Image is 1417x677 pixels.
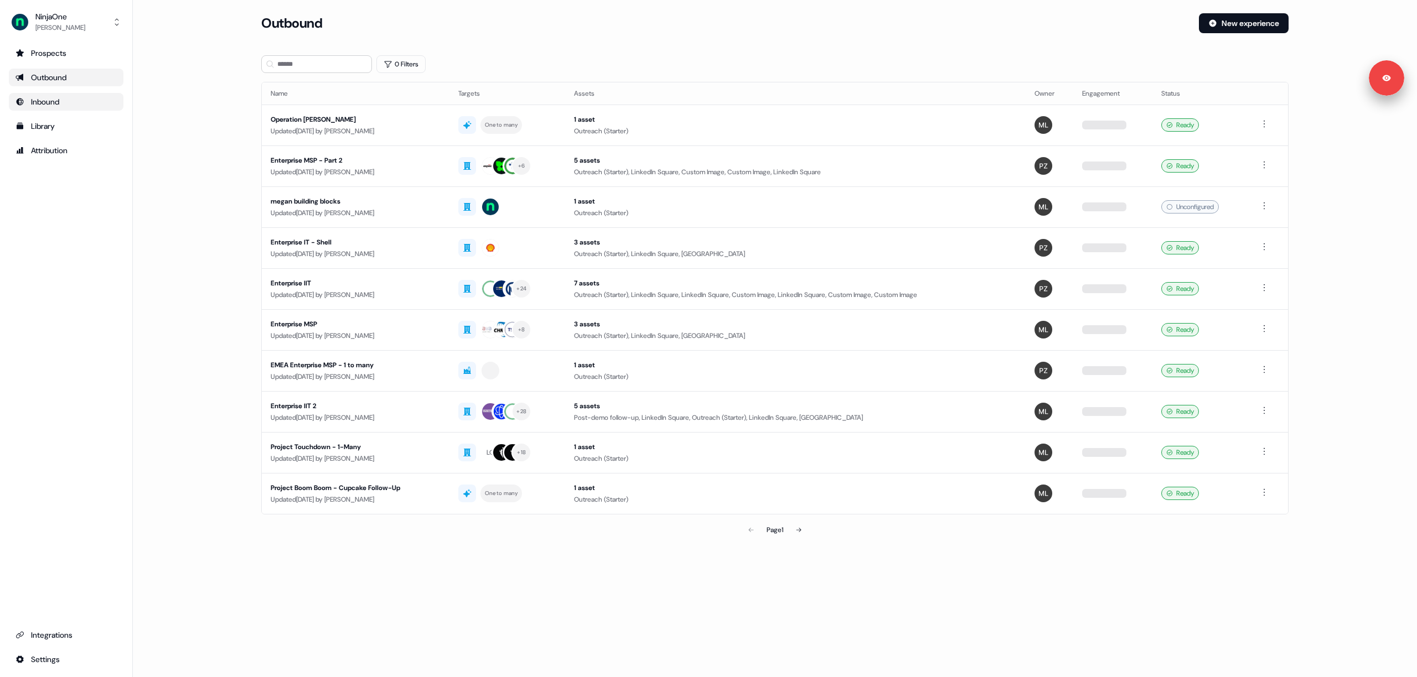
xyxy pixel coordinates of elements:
[574,371,1016,382] div: Outreach (Starter)
[767,524,783,535] div: Page 1
[35,11,85,22] div: NinjaOne
[15,145,117,156] div: Attribution
[516,284,526,294] div: + 24
[1161,364,1199,377] div: Ready
[1152,82,1248,105] th: Status
[271,207,441,218] div: Updated [DATE] by [PERSON_NAME]
[1161,241,1199,254] div: Ready
[15,96,117,107] div: Inbound
[271,330,441,341] div: Updated [DATE] by [PERSON_NAME]
[271,114,441,125] div: Operation [PERSON_NAME]
[271,289,441,300] div: Updated [DATE] by [PERSON_NAME]
[1073,82,1152,105] th: Engagement
[485,120,518,130] div: One to many
[271,412,441,423] div: Updated [DATE] by [PERSON_NAME]
[574,289,1016,300] div: Outreach (Starter), LinkedIn Square, LinkedIn Square, Custom Image, LinkedIn Square, Custom Image...
[271,196,441,207] div: megan building blocks
[574,360,1016,371] div: 1 asset
[15,72,117,83] div: Outbound
[9,626,123,644] a: Go to integrations
[1161,200,1219,213] div: Unconfigured
[574,155,1016,166] div: 5 assets
[518,325,525,335] div: + 8
[1035,362,1052,379] img: Petra
[574,248,1016,259] div: Outreach (Starter), LinkedIn Square, [GEOGRAPHIC_DATA]
[574,114,1016,125] div: 1 asset
[271,453,441,464] div: Updated [DATE] by [PERSON_NAME]
[271,166,441,178] div: Updated [DATE] by [PERSON_NAME]
[15,48,117,59] div: Prospects
[574,207,1016,218] div: Outreach (Starter)
[1161,323,1199,336] div: Ready
[574,494,1016,505] div: Outreach (Starter)
[9,142,123,159] a: Go to attribution
[1035,444,1052,461] img: Megan
[1035,280,1052,298] img: Petra
[565,82,1025,105] th: Assets
[271,126,441,137] div: Updated [DATE] by [PERSON_NAME]
[35,22,85,33] div: [PERSON_NAME]
[574,412,1016,423] div: Post-demo follow-up, LinkedIn Square, Outreach (Starter), LinkedIn Square, [GEOGRAPHIC_DATA]
[271,155,441,166] div: Enterprise MSP - Part 2
[574,400,1016,412] div: 5 assets
[1161,118,1199,132] div: Ready
[9,650,123,668] a: Go to integrations
[518,161,525,171] div: + 6
[574,482,1016,493] div: 1 asset
[9,93,123,111] a: Go to Inbound
[9,44,123,62] a: Go to prospects
[271,360,441,371] div: EMEA Enterprise MSP - 1 to many
[9,117,123,135] a: Go to templates
[9,9,123,35] button: NinjaOne[PERSON_NAME]
[376,55,426,73] button: 0 Filters
[1035,321,1052,338] img: Megan
[1161,282,1199,295] div: Ready
[449,82,565,105] th: Targets
[1035,116,1052,134] img: Megan
[516,407,526,416] div: + 28
[1161,446,1199,459] div: Ready
[15,629,117,640] div: Integrations
[271,371,441,382] div: Updated [DATE] by [PERSON_NAME]
[1035,485,1052,502] img: Megan
[517,447,526,457] div: + 18
[574,166,1016,178] div: Outreach (Starter), LinkedIn Square, Custom Image, Custom Image, LinkedIn Square
[1161,487,1199,500] div: Ready
[1035,239,1052,257] img: Petra
[261,15,322,32] h3: Outbound
[9,69,123,86] a: Go to outbound experience
[574,196,1016,207] div: 1 asset
[262,82,449,105] th: Name
[15,121,117,132] div: Library
[1035,198,1052,216] img: Megan
[574,237,1016,248] div: 3 assets
[487,447,494,458] div: LO
[574,441,1016,452] div: 1 asset
[271,482,441,493] div: Project Boom Boom - Cupcake Follow-Up
[574,126,1016,137] div: Outreach (Starter)
[271,319,441,330] div: Enterprise MSP
[1161,405,1199,418] div: Ready
[271,494,441,505] div: Updated [DATE] by [PERSON_NAME]
[271,441,441,452] div: Project Touchdown - 1-Many
[574,453,1016,464] div: Outreach (Starter)
[485,488,518,498] div: One to many
[1035,403,1052,420] img: Megan
[1035,157,1052,175] img: Petra
[271,237,441,248] div: Enterprise IT - Shell
[271,400,441,412] div: Enterprise IIT 2
[271,278,441,289] div: Enterprise IIT
[1161,159,1199,173] div: Ready
[1026,82,1074,105] th: Owner
[271,248,441,259] div: Updated [DATE] by [PERSON_NAME]
[574,330,1016,341] div: Outreach (Starter), LinkedIn Square, [GEOGRAPHIC_DATA]
[15,654,117,665] div: Settings
[574,278,1016,289] div: 7 assets
[574,319,1016,330] div: 3 assets
[1199,13,1289,33] button: New experience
